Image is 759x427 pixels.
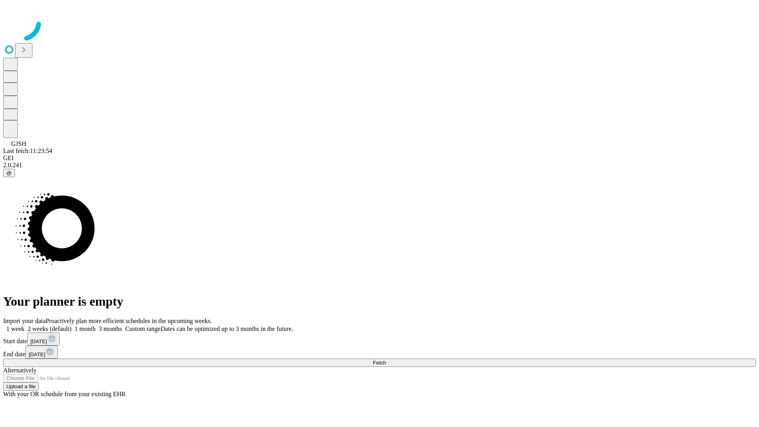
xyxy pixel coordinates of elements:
[3,346,756,359] div: End date
[11,140,26,147] span: GJSH
[3,367,36,374] span: Alternatively
[3,294,756,309] h1: Your planner is empty
[125,325,160,332] span: Custom range
[3,162,756,169] div: 2.0.241
[25,346,58,359] button: [DATE]
[373,360,386,366] span: Fetch
[28,351,45,357] span: [DATE]
[30,338,47,344] span: [DATE]
[3,317,46,324] span: Import your data
[3,147,52,154] span: Last fetch: 11:23:54
[6,170,12,176] span: @
[160,325,293,332] span: Dates can be optimized up to 3 months in the future.
[27,333,60,346] button: [DATE]
[6,325,25,332] span: 1 week
[3,155,756,162] div: GEI
[75,325,96,332] span: 1 month
[46,317,212,324] span: Proactively plan more efficient schedules in the upcoming weeks.
[3,382,39,391] button: Upload a file
[99,325,122,332] span: 3 months
[3,333,756,346] div: Start date
[28,325,72,332] span: 2 weeks (default)
[3,391,126,397] span: With your OR schedule from your existing EHR
[3,359,756,367] button: Fetch
[3,169,15,177] button: @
